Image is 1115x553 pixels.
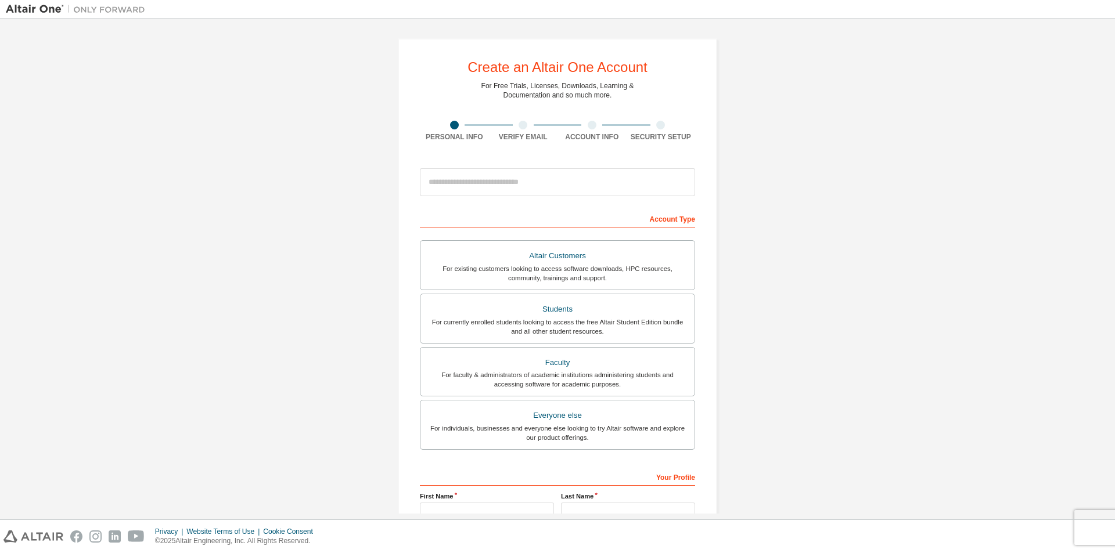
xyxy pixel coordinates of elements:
[427,264,688,283] div: For existing customers looking to access software downloads, HPC resources, community, trainings ...
[186,527,263,536] div: Website Terms of Use
[109,530,121,543] img: linkedin.svg
[467,60,648,74] div: Create an Altair One Account
[420,132,489,142] div: Personal Info
[627,132,696,142] div: Security Setup
[427,301,688,317] div: Students
[489,132,558,142] div: Verify Email
[427,317,688,336] div: For currently enrolled students looking to access the free Altair Student Edition bundle and all ...
[481,81,634,100] div: For Free Trials, Licenses, Downloads, Learning & Documentation and so much more.
[557,132,627,142] div: Account Info
[561,491,695,501] label: Last Name
[263,527,319,536] div: Cookie Consent
[128,530,145,543] img: youtube.svg
[427,355,688,371] div: Faculty
[155,536,320,546] p: © 2025 Altair Engineering, Inc. All Rights Reserved.
[89,530,102,543] img: instagram.svg
[3,530,63,543] img: altair_logo.svg
[427,407,688,424] div: Everyone else
[70,530,82,543] img: facebook.svg
[420,209,695,227] div: Account Type
[420,491,554,501] label: First Name
[155,527,186,536] div: Privacy
[420,467,695,486] div: Your Profile
[427,370,688,389] div: For faculty & administrators of academic institutions administering students and accessing softwa...
[427,248,688,264] div: Altair Customers
[427,424,688,442] div: For individuals, businesses and everyone else looking to try Altair software and explore our prod...
[6,3,151,15] img: Altair One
